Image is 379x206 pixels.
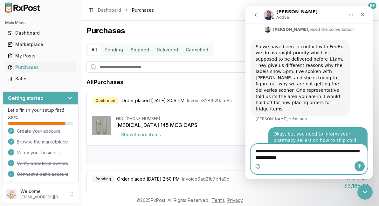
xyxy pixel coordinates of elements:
[127,45,153,55] button: Shipped
[132,7,154,13] span: Purchases
[3,74,79,84] button: Sales
[17,160,68,167] span: Verify beneficial owners
[8,76,73,82] div: Sales
[5,62,76,73] a: Purchases
[98,7,154,13] nav: breadcrumb
[187,97,232,104] span: Invoice 828f529aaf8e
[86,26,374,36] h1: Purchases
[3,51,79,61] button: My Posts
[344,182,369,189] div: $3,165.40
[182,45,212,55] button: Cancelled
[5,27,76,39] a: Dashboard
[121,97,184,104] span: Order placed [DATE] 3:09 PM
[116,116,369,121] div: NDC: [PHONE_NUMBER]
[3,28,79,38] button: Dashboard
[8,53,73,59] div: My Posts
[116,121,369,129] div: [MEDICAL_DATA] 145 MCG CAPS
[3,39,79,50] button: Marketplace
[92,176,114,183] div: Pending
[8,107,73,113] p: Let's finish your setup first!
[86,78,123,87] h1: All Purchases
[20,195,65,200] p: [EMAIL_ADDRESS][DOMAIN_NAME]
[101,45,127,55] button: Pending
[153,45,182,55] button: Delivered
[98,7,121,13] a: Dashboard
[212,197,225,203] a: Terms
[182,176,229,182] span: Invoice 6ad21b7b4a9c
[3,62,79,72] button: Purchases
[17,150,60,156] span: Verify your business
[92,116,111,135] img: Linzess 145 MCG CAPS
[8,41,73,48] div: Marketplace
[8,94,44,102] h3: Getting started
[368,3,376,9] div: 9+
[116,129,166,140] button: Show3more items
[8,30,73,36] div: Dashboard
[20,188,65,195] p: Welcome
[357,184,373,200] iframe: Intercom live chat
[117,176,180,182] span: Order placed [DATE] 2:50 PM
[6,189,17,199] img: User avatar
[17,139,68,145] span: Browse the marketplace
[8,115,18,121] span: 88 %
[92,97,119,104] div: Confirmed
[88,45,101,55] button: All
[5,39,76,50] a: Marketplace
[5,73,76,84] a: Sales
[17,128,60,134] span: Create your account
[227,197,243,203] a: Privacy
[5,50,76,62] a: My Posts
[364,5,374,15] button: 9+
[17,171,68,177] span: Connect a bank account
[8,64,73,70] div: Purchases
[3,3,43,13] img: RxPost Logo
[245,6,373,179] iframe: Intercom live chat
[5,20,76,25] h2: Main Menu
